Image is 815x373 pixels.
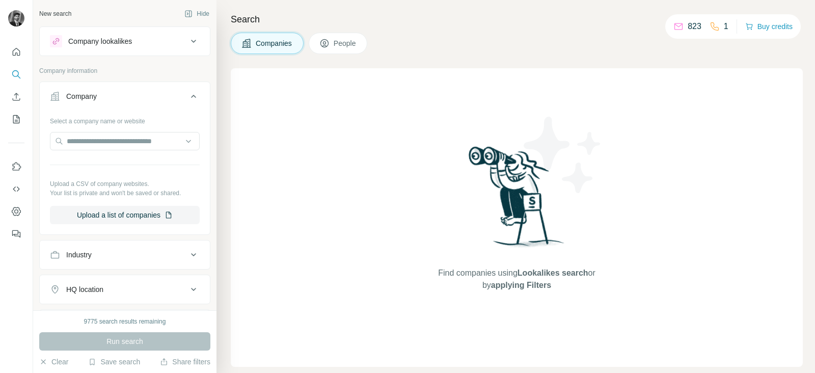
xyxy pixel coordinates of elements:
button: Share filters [160,357,210,367]
p: Company information [39,66,210,75]
p: Upload a CSV of company websites. [50,179,200,189]
button: Quick start [8,43,24,61]
img: Surfe Illustration - Woman searching with binoculars [464,144,570,257]
button: My lists [8,110,24,128]
div: Company lookalikes [68,36,132,46]
span: Find companies using or by [435,267,598,291]
button: Feedback [8,225,24,243]
span: Companies [256,38,293,48]
p: Your list is private and won't be saved or shared. [50,189,200,198]
div: 9775 search results remaining [84,317,166,326]
button: Buy credits [745,19,793,34]
button: Hide [177,6,216,21]
button: Save search [88,357,140,367]
img: Surfe Illustration - Stars [517,109,609,201]
span: Lookalikes search [518,269,588,277]
button: Use Surfe on LinkedIn [8,157,24,176]
button: Company lookalikes [40,29,210,54]
button: HQ location [40,277,210,302]
button: Dashboard [8,202,24,221]
button: Upload a list of companies [50,206,200,224]
p: 823 [688,20,701,33]
div: New search [39,9,71,18]
button: Use Surfe API [8,180,24,198]
span: People [334,38,357,48]
span: applying Filters [491,281,551,289]
button: Industry [40,243,210,267]
button: Search [8,65,24,84]
div: HQ location [66,284,103,295]
button: Clear [39,357,68,367]
button: Enrich CSV [8,88,24,106]
button: Company [40,84,210,113]
div: Industry [66,250,92,260]
h4: Search [231,12,803,26]
img: Avatar [8,10,24,26]
div: Select a company name or website [50,113,200,126]
div: Company [66,91,97,101]
p: 1 [724,20,728,33]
